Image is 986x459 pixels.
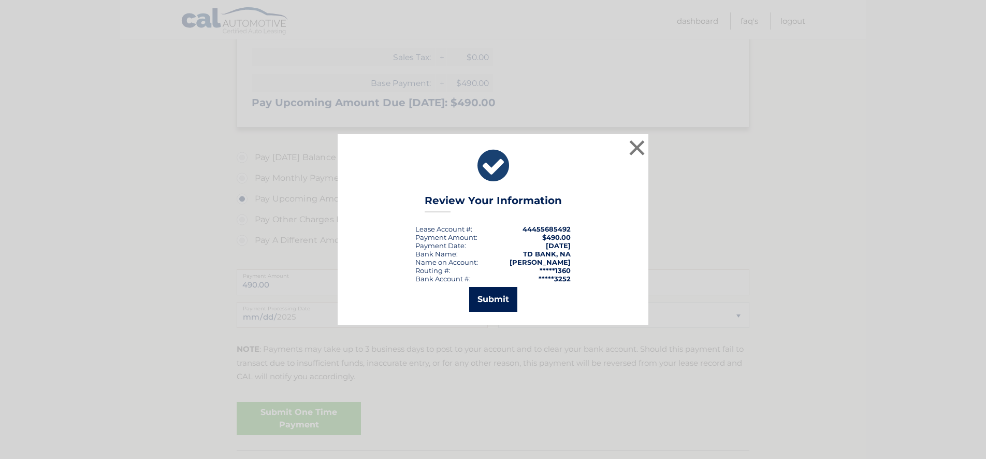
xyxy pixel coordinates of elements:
span: $490.00 [542,233,571,241]
div: Lease Account #: [415,225,472,233]
div: Payment Amount: [415,233,477,241]
strong: 44455685492 [523,225,571,233]
div: Name on Account: [415,258,478,266]
div: Bank Name: [415,250,458,258]
button: Submit [469,287,517,312]
h3: Review Your Information [425,194,562,212]
span: [DATE] [546,241,571,250]
div: Routing #: [415,266,451,275]
strong: [PERSON_NAME] [510,258,571,266]
span: Payment Date [415,241,465,250]
button: × [627,137,647,158]
div: Bank Account #: [415,275,471,283]
div: : [415,241,466,250]
strong: TD BANK, NA [523,250,571,258]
